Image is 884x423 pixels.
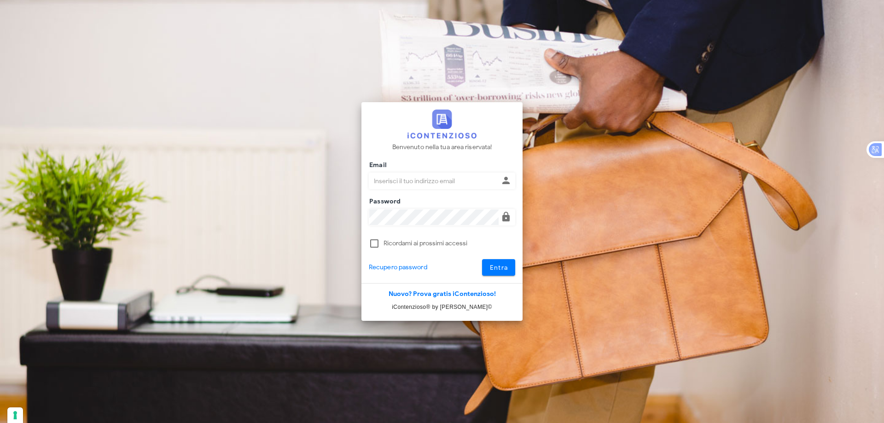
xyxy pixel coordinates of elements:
a: Recupero password [369,262,427,272]
input: Inserisci il tuo indirizzo email [369,173,499,189]
button: Le tue preferenze relative al consenso per le tecnologie di tracciamento [7,407,23,423]
button: Entra [482,259,516,276]
p: Benvenuto nella tua area riservata! [392,142,492,152]
label: Ricordami ai prossimi accessi [384,239,515,248]
a: Nuovo? Prova gratis iContenzioso! [389,290,496,298]
label: Email [366,161,387,170]
p: iContenzioso® by [PERSON_NAME]© [361,302,523,312]
label: Password [366,197,401,206]
span: Entra [489,264,508,272]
